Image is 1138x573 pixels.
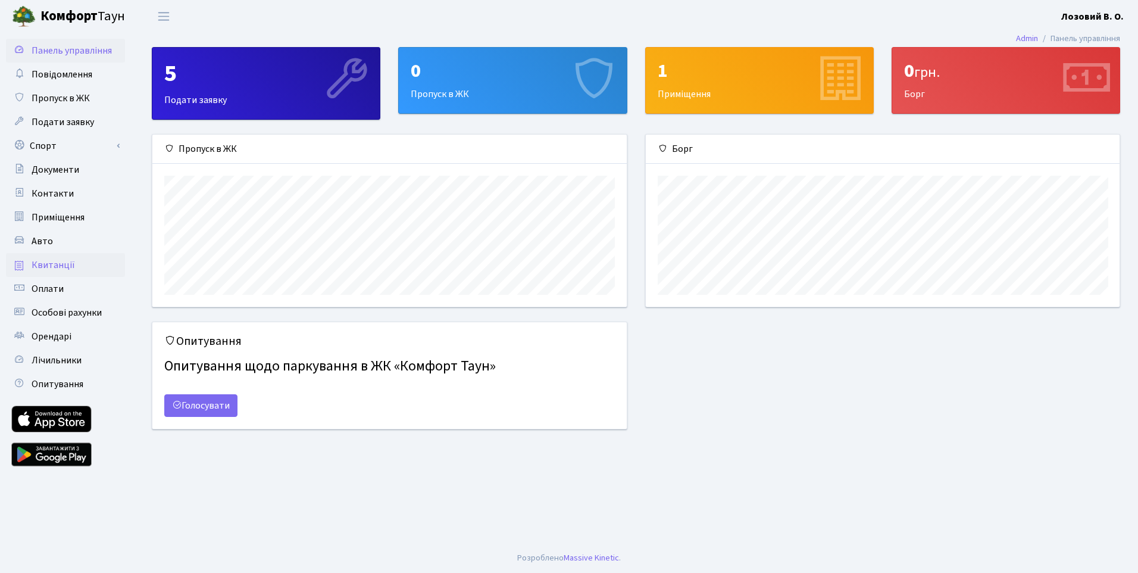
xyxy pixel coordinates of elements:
[892,48,1120,113] div: Борг
[32,354,82,367] span: Лічильники
[658,60,861,82] div: 1
[32,187,74,200] span: Контакти
[32,259,75,272] span: Квитанції
[32,44,112,57] span: Панель управління
[646,48,873,113] div: Приміщення
[32,330,71,343] span: Орендарі
[411,60,614,82] div: 0
[6,86,125,110] a: Пропуск в ЖК
[164,394,237,417] a: Голосувати
[152,47,380,120] a: 5Подати заявку
[32,116,94,129] span: Подати заявку
[32,68,92,81] span: Повідомлення
[6,158,125,182] a: Документи
[164,334,615,348] h5: Опитування
[6,301,125,325] a: Особові рахунки
[40,7,125,27] span: Таун
[152,135,627,164] div: Пропуск в ЖК
[1038,32,1120,45] li: Панель управління
[399,48,626,113] div: Пропуск в ЖК
[517,552,564,564] a: Розроблено
[32,306,102,319] span: Особові рахунки
[645,47,874,114] a: 1Приміщення
[6,182,125,205] a: Контакти
[517,552,621,565] div: .
[6,134,125,158] a: Спорт
[149,7,179,26] button: Переключити навігацію
[564,552,619,564] a: Massive Kinetic
[6,372,125,396] a: Опитування
[164,60,368,88] div: 5
[32,282,64,295] span: Оплати
[6,348,125,372] a: Лічильники
[914,62,940,83] span: грн.
[32,211,85,224] span: Приміщення
[646,135,1120,164] div: Борг
[998,26,1138,51] nav: breadcrumb
[6,63,125,86] a: Повідомлення
[398,47,627,114] a: 0Пропуск в ЖК
[12,5,36,29] img: logo.png
[1061,10,1124,23] b: Лозовий В. О.
[6,277,125,301] a: Оплати
[1016,32,1038,45] a: Admin
[1061,10,1124,24] a: Лозовий В. О.
[32,163,79,176] span: Документи
[32,378,83,391] span: Опитування
[32,92,90,105] span: Пропуск в ЖК
[6,325,125,348] a: Орендарі
[32,235,53,248] span: Авто
[904,60,1108,82] div: 0
[6,39,125,63] a: Панель управління
[40,7,98,26] b: Комфорт
[6,110,125,134] a: Подати заявку
[152,48,380,119] div: Подати заявку
[6,253,125,277] a: Квитанції
[6,205,125,229] a: Приміщення
[6,229,125,253] a: Авто
[164,353,615,380] h4: Опитування щодо паркування в ЖК «Комфорт Таун»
